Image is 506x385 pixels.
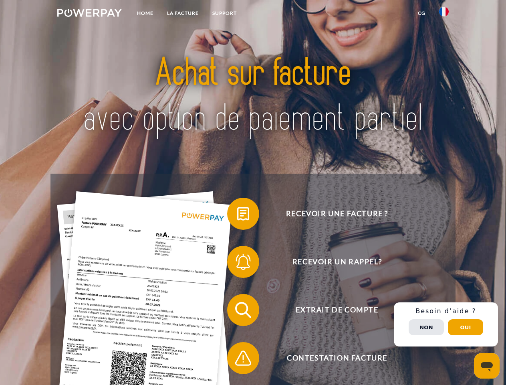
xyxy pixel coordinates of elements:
span: Extrait de compte [239,294,435,326]
span: Recevoir une facture ? [239,198,435,230]
a: Home [130,6,160,20]
a: Support [206,6,244,20]
img: logo-powerpay-white.svg [57,9,122,17]
img: title-powerpay_fr.svg [77,38,429,154]
iframe: Bouton de lancement de la fenêtre de messagerie [474,353,500,379]
button: Recevoir une facture ? [227,198,435,230]
img: qb_warning.svg [233,348,253,368]
img: qb_bill.svg [233,204,253,224]
a: CG [411,6,432,20]
img: qb_search.svg [233,300,253,320]
div: Schnellhilfe [394,302,498,346]
img: qb_bell.svg [233,252,253,272]
button: Contestation Facture [227,342,435,374]
a: LA FACTURE [160,6,206,20]
span: Recevoir un rappel? [239,246,435,278]
button: Oui [448,319,483,335]
button: Recevoir un rappel? [227,246,435,278]
img: fr [439,7,449,16]
button: Non [409,319,444,335]
button: Extrait de compte [227,294,435,326]
h3: Besoin d’aide ? [399,307,493,315]
span: Contestation Facture [239,342,435,374]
